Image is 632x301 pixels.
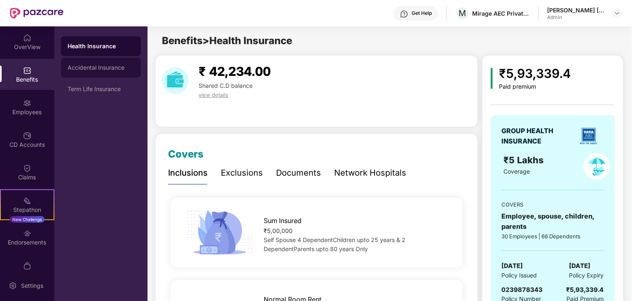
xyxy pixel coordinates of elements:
div: Health Insurance [68,42,134,50]
div: Network Hospitals [334,167,406,179]
span: M [459,8,466,18]
span: Policy Expiry [569,271,604,280]
div: Admin [547,14,605,21]
div: 30 Employees | 66 Dependents [501,232,604,240]
div: GROUP HEALTH INSURANCE [501,126,573,146]
span: Policy Issued [501,271,537,280]
div: Documents [276,167,321,179]
span: Self Spouse 4 DependentChildren upto 25 years & 2 DependentParents upto 80 years Only [264,236,405,252]
img: New Pazcare Logo [10,8,63,19]
span: ₹ 42,234.00 [199,64,271,79]
img: icon [491,68,493,89]
span: Benefits > Health Insurance [162,35,292,47]
div: New Challenge [10,216,44,223]
img: svg+xml;base64,PHN2ZyBpZD0iTXlfT3JkZXJzIiBkYXRhLW5hbWU9Ik15IE9yZGVycyIgeG1sbnM9Imh0dHA6Ly93d3cudz... [23,262,31,270]
span: [DATE] [501,261,523,271]
img: download [162,67,189,94]
span: view details [199,92,228,98]
img: svg+xml;base64,PHN2ZyBpZD0iSG9tZSIgeG1sbnM9Imh0dHA6Ly93d3cudzMub3JnLzIwMDAvc3ZnIiB3aWR0aD0iMjAiIG... [23,34,31,42]
img: svg+xml;base64,PHN2ZyBpZD0iRW5kb3JzZW1lbnRzIiB4bWxucz0iaHR0cDovL3d3dy53My5vcmcvMjAwMC9zdmciIHdpZH... [23,229,31,238]
span: Coverage [504,168,530,175]
img: svg+xml;base64,PHN2ZyBpZD0iU2V0dGluZy0yMHgyMCIgeG1sbnM9Imh0dHA6Ly93d3cudzMub3JnLzIwMDAvc3ZnIiB3aW... [9,282,17,290]
div: Mirage AEC Private Limited [472,9,530,17]
img: insurerLogo [576,124,601,148]
div: Accidental Insurance [68,64,134,71]
img: svg+xml;base64,PHN2ZyBpZD0iQ2xhaW0iIHhtbG5zPSJodHRwOi8vd3d3LnczLm9yZy8yMDAwL3N2ZyIgd2lkdGg9IjIwIi... [23,164,31,172]
img: svg+xml;base64,PHN2ZyBpZD0iQmVuZWZpdHMiIHhtbG5zPSJodHRwOi8vd3d3LnczLm9yZy8yMDAwL3N2ZyIgd2lkdGg9Ij... [23,66,31,75]
div: Get Help [412,10,432,16]
div: Inclusions [168,167,208,179]
div: [PERSON_NAME] [PERSON_NAME] [547,6,605,14]
div: ₹5,93,339.4 [499,64,571,83]
img: svg+xml;base64,PHN2ZyBpZD0iRHJvcGRvd24tMzJ4MzIiIHhtbG5zPSJodHRwOi8vd3d3LnczLm9yZy8yMDAwL3N2ZyIgd2... [614,10,620,16]
div: ₹5,00,000 [264,226,449,235]
img: svg+xml;base64,PHN2ZyBpZD0iQ0RfQWNjb3VudHMiIGRhdGEtbmFtZT0iQ0QgQWNjb3VudHMiIHhtbG5zPSJodHRwOi8vd3... [23,132,31,140]
div: Exclusions [221,167,263,179]
img: svg+xml;base64,PHN2ZyBpZD0iRW1wbG95ZWVzIiB4bWxucz0iaHR0cDovL3d3dy53My5vcmcvMjAwMC9zdmciIHdpZHRoPS... [23,99,31,107]
div: Paid premium [499,83,571,90]
span: ₹5 Lakhs [504,155,547,165]
img: icon [184,208,255,257]
img: policyIcon [583,153,610,180]
span: Covers [168,148,204,160]
img: svg+xml;base64,PHN2ZyBpZD0iSGVscC0zMngzMiIgeG1sbnM9Imh0dHA6Ly93d3cudzMub3JnLzIwMDAvc3ZnIiB3aWR0aD... [400,10,408,18]
span: Sum Insured [264,216,302,226]
span: 0239878343 [501,286,543,294]
img: svg+xml;base64,PHN2ZyB4bWxucz0iaHR0cDovL3d3dy53My5vcmcvMjAwMC9zdmciIHdpZHRoPSIyMSIgaGVpZ2h0PSIyMC... [23,197,31,205]
div: Employee, spouse, children, parents [501,211,604,232]
div: Settings [19,282,46,290]
div: Term Life Insurance [68,86,134,92]
div: COVERS [501,200,604,209]
div: ₹5,93,339.4 [566,285,604,295]
span: [DATE] [569,261,591,271]
span: Shared C.D balance [199,82,253,89]
div: Stepathon [1,206,54,214]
